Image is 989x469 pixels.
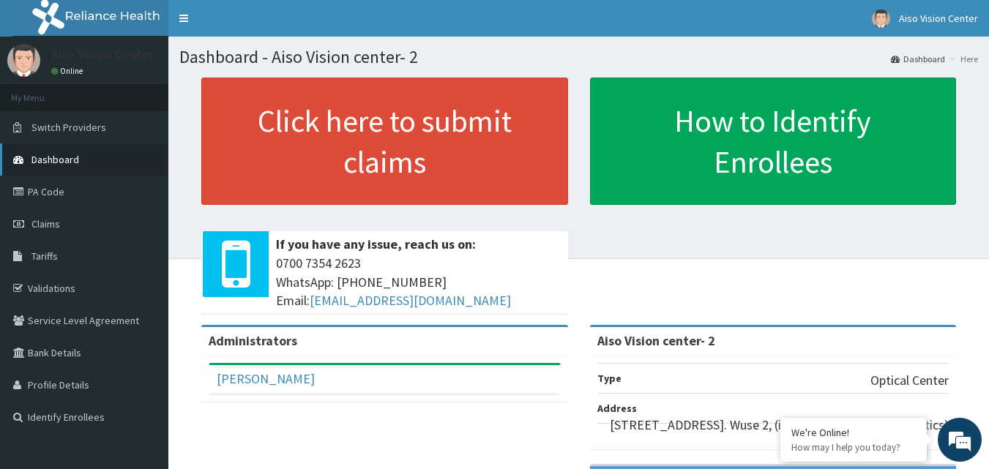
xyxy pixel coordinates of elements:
[947,53,978,65] li: Here
[899,12,978,25] span: Aiso Vision Center
[791,441,916,454] p: How may I help you today?
[310,292,511,309] a: [EMAIL_ADDRESS][DOMAIN_NAME]
[201,78,568,205] a: Click here to submit claims
[597,402,637,415] b: Address
[7,44,40,77] img: User Image
[31,249,58,263] span: Tariffs
[209,332,297,349] b: Administrators
[179,48,978,67] h1: Dashboard - Aiso Vision center- 2
[31,217,60,230] span: Claims
[31,121,106,134] span: Switch Providers
[870,371,949,390] p: Optical Center
[31,153,79,166] span: Dashboard
[891,53,945,65] a: Dashboard
[791,426,916,439] div: We're Online!
[276,236,476,252] b: If you have any issue, reach us on:
[610,416,949,435] p: [STREET_ADDRESS]. Wuse 2, (inside E-Clinic and Diagnostics)
[597,332,715,349] strong: Aiso Vision center- 2
[51,48,154,61] p: Aiso Vision Center
[217,370,315,387] a: [PERSON_NAME]
[590,78,957,205] a: How to Identify Enrollees
[872,10,890,28] img: User Image
[597,372,622,385] b: Type
[276,254,561,310] span: 0700 7354 2623 WhatsApp: [PHONE_NUMBER] Email:
[51,66,86,76] a: Online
